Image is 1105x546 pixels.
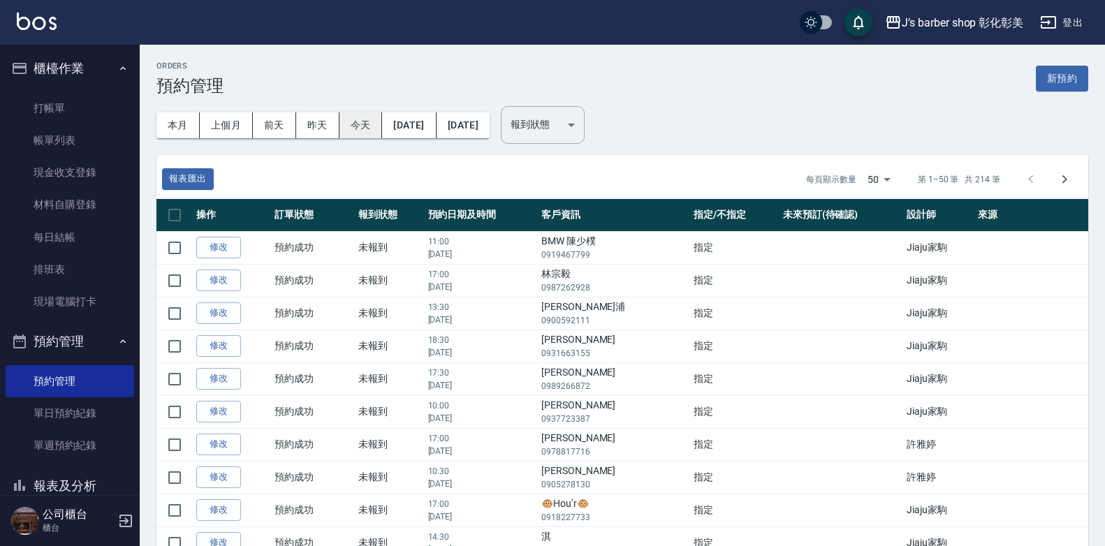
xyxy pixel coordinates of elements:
[428,498,535,510] p: 17:00
[162,168,214,190] button: 報表匯出
[355,494,424,526] td: 未報到
[879,8,1029,37] button: J’s barber shop 彰化彰美
[253,112,296,138] button: 前天
[1036,66,1088,91] button: 新預約
[538,264,690,297] td: 林宗毅
[6,156,134,189] a: 現金收支登錄
[902,14,1023,31] div: J’s barber shop 彰化彰美
[6,221,134,253] a: 每日結帳
[6,468,134,504] button: 報表及分析
[156,76,224,96] h3: 預約管理
[690,362,780,395] td: 指定
[196,335,241,357] a: 修改
[1036,71,1088,84] a: 新預約
[690,395,780,428] td: 指定
[196,466,241,488] a: 修改
[355,264,424,297] td: 未報到
[355,199,424,232] th: 報到狀態
[690,297,780,330] td: 指定
[428,432,535,445] p: 17:00
[271,362,355,395] td: 預約成功
[428,379,535,392] p: [DATE]
[17,13,57,30] img: Logo
[903,428,974,461] td: 許雅婷
[355,428,424,461] td: 未報到
[538,362,690,395] td: [PERSON_NAME]
[43,522,114,534] p: 櫃台
[428,346,535,359] p: [DATE]
[428,334,535,346] p: 18:30
[903,395,974,428] td: Jiaju家駒
[903,199,974,232] th: 設計師
[903,494,974,526] td: Jiaju家駒
[271,330,355,362] td: 預約成功
[428,412,535,425] p: [DATE]
[196,237,241,258] a: 修改
[355,362,424,395] td: 未報到
[918,173,1000,186] p: 第 1–50 筆 共 214 筆
[156,61,224,71] h2: Orders
[428,301,535,313] p: 13:30
[538,395,690,428] td: [PERSON_NAME]
[428,268,535,281] p: 17:00
[1048,163,1081,196] button: Go to next page
[156,112,200,138] button: 本月
[541,413,687,425] p: 0937723387
[271,395,355,428] td: 預約成功
[6,50,134,87] button: 櫃檯作業
[6,92,134,124] a: 打帳單
[355,330,424,362] td: 未報到
[806,173,856,186] p: 每頁顯示數量
[196,368,241,390] a: 修改
[196,434,241,455] a: 修改
[271,494,355,526] td: 預約成功
[690,231,780,264] td: 指定
[200,112,253,138] button: 上個月
[844,8,872,36] button: save
[541,347,687,360] p: 0931663155
[425,199,539,232] th: 預約日期及時間
[538,297,690,330] td: [PERSON_NAME]浦
[355,231,424,264] td: 未報到
[690,264,780,297] td: 指定
[428,313,535,326] p: [DATE]
[541,511,687,524] p: 0918227733
[690,494,780,526] td: 指定
[6,429,134,462] a: 單週預約紀錄
[428,465,535,478] p: 10:30
[271,428,355,461] td: 預約成功
[903,297,974,330] td: Jiaju家駒
[193,199,271,232] th: 操作
[196,401,241,422] a: 修改
[271,231,355,264] td: 預約成功
[538,330,690,362] td: [PERSON_NAME]
[6,189,134,221] a: 材料自購登錄
[541,281,687,294] p: 0987262928
[903,461,974,494] td: 許雅婷
[903,362,974,395] td: Jiaju家駒
[690,330,780,362] td: 指定
[538,461,690,494] td: [PERSON_NAME]
[541,249,687,261] p: 0919467799
[355,395,424,428] td: 未報到
[428,281,535,293] p: [DATE]
[538,231,690,264] td: BMW 陳少樸
[43,508,114,522] h5: 公司櫃台
[538,494,690,526] td: 🐵Hou’r🐵
[428,235,535,248] p: 11:00
[6,397,134,429] a: 單日預約紀錄
[428,531,535,543] p: 14:30
[690,199,780,232] th: 指定/不指定
[974,199,1088,232] th: 來源
[196,499,241,521] a: 修改
[196,270,241,291] a: 修改
[355,297,424,330] td: 未報到
[437,112,490,138] button: [DATE]
[690,428,780,461] td: 指定
[271,199,355,232] th: 訂單狀態
[11,507,39,535] img: Person
[196,302,241,324] a: 修改
[6,286,134,318] a: 現場電腦打卡
[355,461,424,494] td: 未報到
